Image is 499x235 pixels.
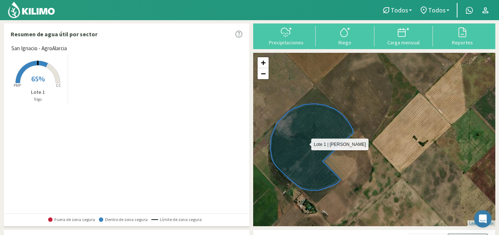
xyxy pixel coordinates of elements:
div: Riego [318,40,372,45]
tspan: PMP [13,83,21,88]
span: 65% [31,74,45,83]
tspan: CC [56,83,61,88]
span: Todos [391,6,408,14]
div: | © [467,220,495,227]
span: San Ignacio - AgroAlarcia [11,44,67,53]
span: Dentro de zona segura [99,217,148,222]
iframe: Intercom live chat [474,210,492,228]
div: Precipitaciones [259,40,313,45]
a: Zoom out [258,68,269,79]
p: Trigo [8,96,68,103]
span: Límite de zona segura [151,217,202,222]
div: Carga mensual [377,40,431,45]
a: Zoom in [258,57,269,68]
button: Riego [316,26,374,45]
p: Lote 1 [8,88,68,96]
div: Reportes [435,40,489,45]
a: Leaflet [469,221,481,225]
button: Carga mensual [374,26,433,45]
button: Precipitaciones [257,26,316,45]
p: Resumen de agua útil por sector [11,30,97,38]
span: Todos [428,6,446,14]
button: Reportes [433,26,492,45]
span: Fuera de zona segura [48,217,95,222]
img: Kilimo [7,1,55,19]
